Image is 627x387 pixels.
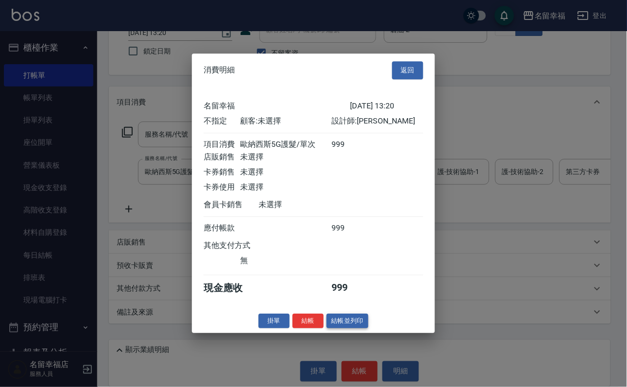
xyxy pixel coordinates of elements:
div: 無 [240,256,331,266]
div: 其他支付方式 [204,241,277,251]
div: 會員卡銷售 [204,200,259,210]
div: 未選擇 [259,200,350,210]
div: 現金應收 [204,281,259,295]
div: 應付帳款 [204,223,240,233]
button: 結帳並列印 [327,314,369,329]
div: 歐納西斯5G護髮/單次 [240,140,331,150]
button: 結帳 [293,314,324,329]
div: 未選擇 [240,152,331,162]
div: 名留幸福 [204,101,350,111]
div: 店販銷售 [204,152,240,162]
button: 掛單 [259,314,290,329]
div: 未選擇 [240,167,331,177]
div: 卡券銷售 [204,167,240,177]
button: 返回 [392,61,423,79]
div: 項目消費 [204,140,240,150]
div: 999 [332,281,368,295]
div: 不指定 [204,116,240,126]
div: 卡券使用 [204,182,240,193]
div: 999 [332,140,368,150]
div: [DATE] 13:20 [350,101,423,111]
div: 顧客: 未選擇 [240,116,331,126]
div: 999 [332,223,368,233]
span: 消費明細 [204,66,235,75]
div: 未選擇 [240,182,331,193]
div: 設計師: [PERSON_NAME] [332,116,423,126]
